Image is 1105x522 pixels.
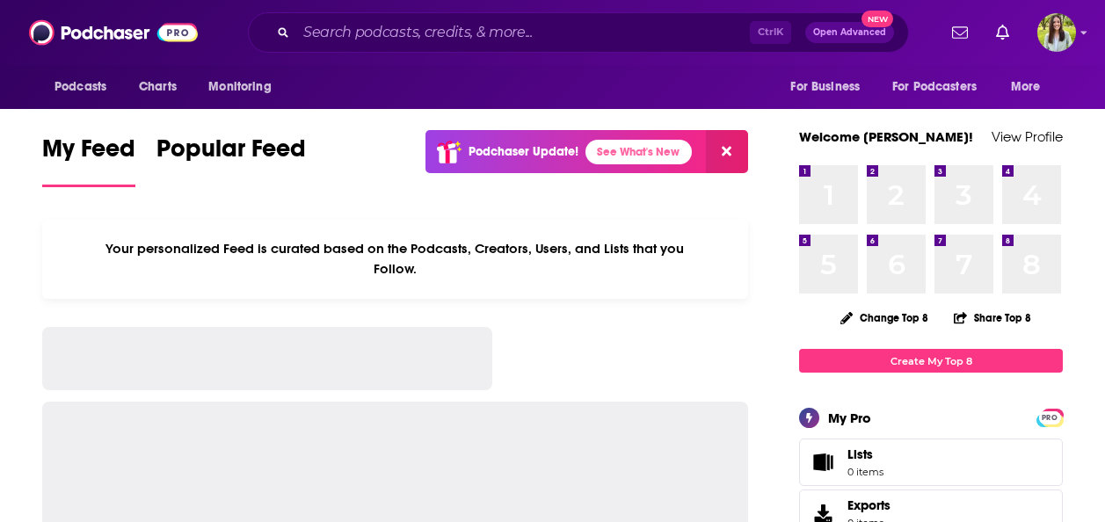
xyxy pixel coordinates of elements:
img: User Profile [1037,13,1076,52]
a: Create My Top 8 [799,349,1063,373]
span: New [861,11,893,27]
button: Open AdvancedNew [805,22,894,43]
span: Monitoring [208,75,271,99]
a: Charts [127,70,187,104]
span: Exports [847,497,891,513]
img: Podchaser - Follow, Share and Rate Podcasts [29,16,198,49]
button: open menu [196,70,294,104]
span: For Business [790,75,860,99]
span: Ctrl K [750,21,791,44]
a: Popular Feed [156,134,306,187]
a: Welcome [PERSON_NAME]! [799,128,973,145]
span: Popular Feed [156,134,306,174]
span: Lists [805,450,840,475]
span: Charts [139,75,177,99]
div: Search podcasts, credits, & more... [248,12,909,53]
span: Lists [847,446,883,462]
button: Change Top 8 [830,307,939,329]
button: open menu [42,70,129,104]
div: Your personalized Feed is curated based on the Podcasts, Creators, Users, and Lists that you Follow. [42,219,748,299]
span: 0 items [847,466,883,478]
button: open menu [881,70,1002,104]
span: Podcasts [55,75,106,99]
p: Podchaser Update! [469,144,578,159]
a: View Profile [992,128,1063,145]
button: open menu [778,70,882,104]
span: My Feed [42,134,135,174]
a: Show notifications dropdown [989,18,1016,47]
button: Share Top 8 [953,301,1032,335]
span: Open Advanced [813,28,886,37]
a: PRO [1039,410,1060,424]
input: Search podcasts, credits, & more... [296,18,750,47]
a: Lists [799,439,1063,486]
div: My Pro [828,410,871,426]
button: open menu [999,70,1063,104]
span: Logged in as meaghanyoungblood [1037,13,1076,52]
a: Show notifications dropdown [945,18,975,47]
span: Lists [847,446,873,462]
span: More [1011,75,1041,99]
span: For Podcasters [892,75,977,99]
button: Show profile menu [1037,13,1076,52]
span: PRO [1039,411,1060,424]
a: My Feed [42,134,135,187]
a: See What's New [585,140,692,164]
